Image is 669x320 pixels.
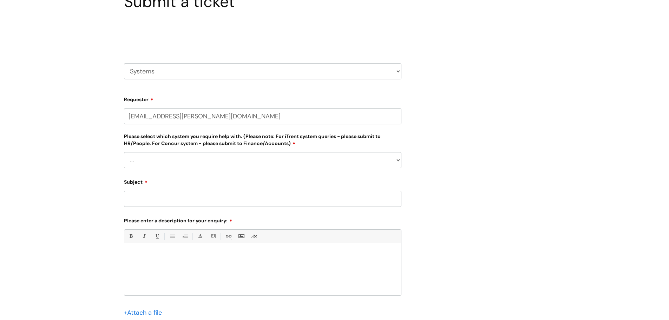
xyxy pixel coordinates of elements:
a: 1. Ordered List (Ctrl-Shift-8) [181,232,189,241]
a: Font Color [196,232,204,241]
div: Attach a file [124,307,166,318]
a: Insert Image... [237,232,245,241]
a: Bold (Ctrl-B) [126,232,135,241]
a: • Unordered List (Ctrl-Shift-7) [168,232,176,241]
label: Requester [124,94,401,103]
label: Please select which system you require help with. (Please note: For iTrent system queries - pleas... [124,132,401,146]
h2: Select issue type [124,27,401,40]
a: Remove formatting (Ctrl-\) [250,232,258,241]
label: Subject [124,177,401,185]
a: Italic (Ctrl-I) [139,232,148,241]
input: Email [124,108,401,124]
span: + [124,308,127,317]
a: Back Color [209,232,217,241]
label: Please enter a description for your enquiry: [124,215,401,224]
a: Underline(Ctrl-U) [152,232,161,241]
a: Link [224,232,232,241]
